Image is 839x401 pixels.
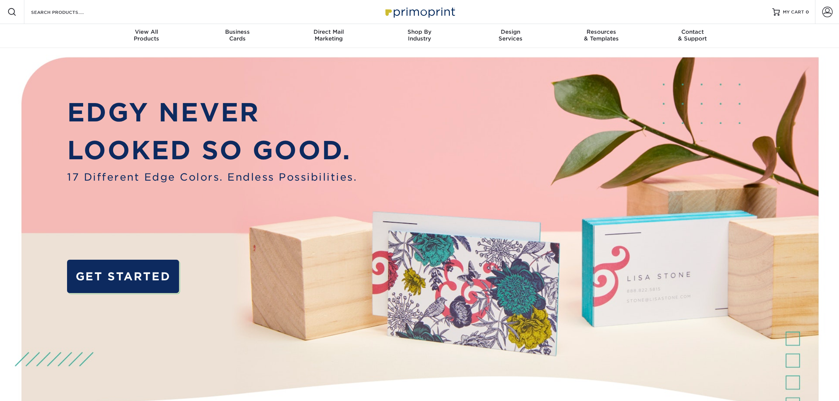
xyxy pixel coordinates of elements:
a: GET STARTED [67,260,179,293]
a: DesignServices [465,24,556,48]
div: Products [101,28,192,42]
a: View AllProducts [101,24,192,48]
div: Industry [374,28,465,42]
span: 17 Different Edge Colors. Endless Possibilities. [67,169,357,184]
span: Business [192,28,283,35]
input: SEARCH PRODUCTS..... [30,7,103,16]
div: & Templates [556,28,647,42]
p: LOOKED SO GOOD. [67,132,357,169]
span: 0 [806,9,809,15]
a: Contact& Support [647,24,738,48]
span: Direct Mail [283,28,374,35]
div: Services [465,28,556,42]
span: View All [101,28,192,35]
a: Direct MailMarketing [283,24,374,48]
a: Resources& Templates [556,24,647,48]
span: Resources [556,28,647,35]
div: Cards [192,28,283,42]
span: Shop By [374,28,465,35]
span: MY CART [783,9,804,15]
a: Shop ByIndustry [374,24,465,48]
span: Design [465,28,556,35]
a: BusinessCards [192,24,283,48]
div: Marketing [283,28,374,42]
img: Primoprint [382,4,457,20]
span: Contact [647,28,738,35]
div: & Support [647,28,738,42]
p: EDGY NEVER [67,94,357,132]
